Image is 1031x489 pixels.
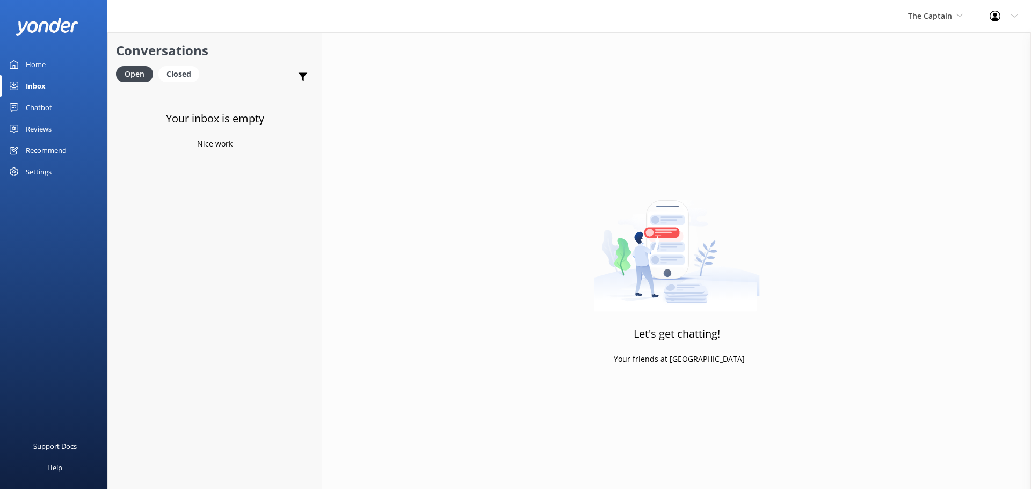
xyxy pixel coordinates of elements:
img: artwork of a man stealing a conversation from at giant smartphone [594,178,760,312]
div: Support Docs [33,435,77,457]
p: Nice work [197,138,233,150]
div: Help [47,457,62,478]
a: Open [116,68,158,79]
span: The Captain [908,11,952,21]
div: Settings [26,161,52,183]
img: yonder-white-logo.png [16,18,78,35]
h3: Your inbox is empty [166,110,264,127]
h3: Let's get chatting! [634,325,720,342]
div: Closed [158,66,199,82]
p: - Your friends at [GEOGRAPHIC_DATA] [609,353,745,365]
div: Home [26,54,46,75]
div: Recommend [26,140,67,161]
div: Inbox [26,75,46,97]
div: Chatbot [26,97,52,118]
div: Reviews [26,118,52,140]
h2: Conversations [116,40,314,61]
div: Open [116,66,153,82]
a: Closed [158,68,205,79]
